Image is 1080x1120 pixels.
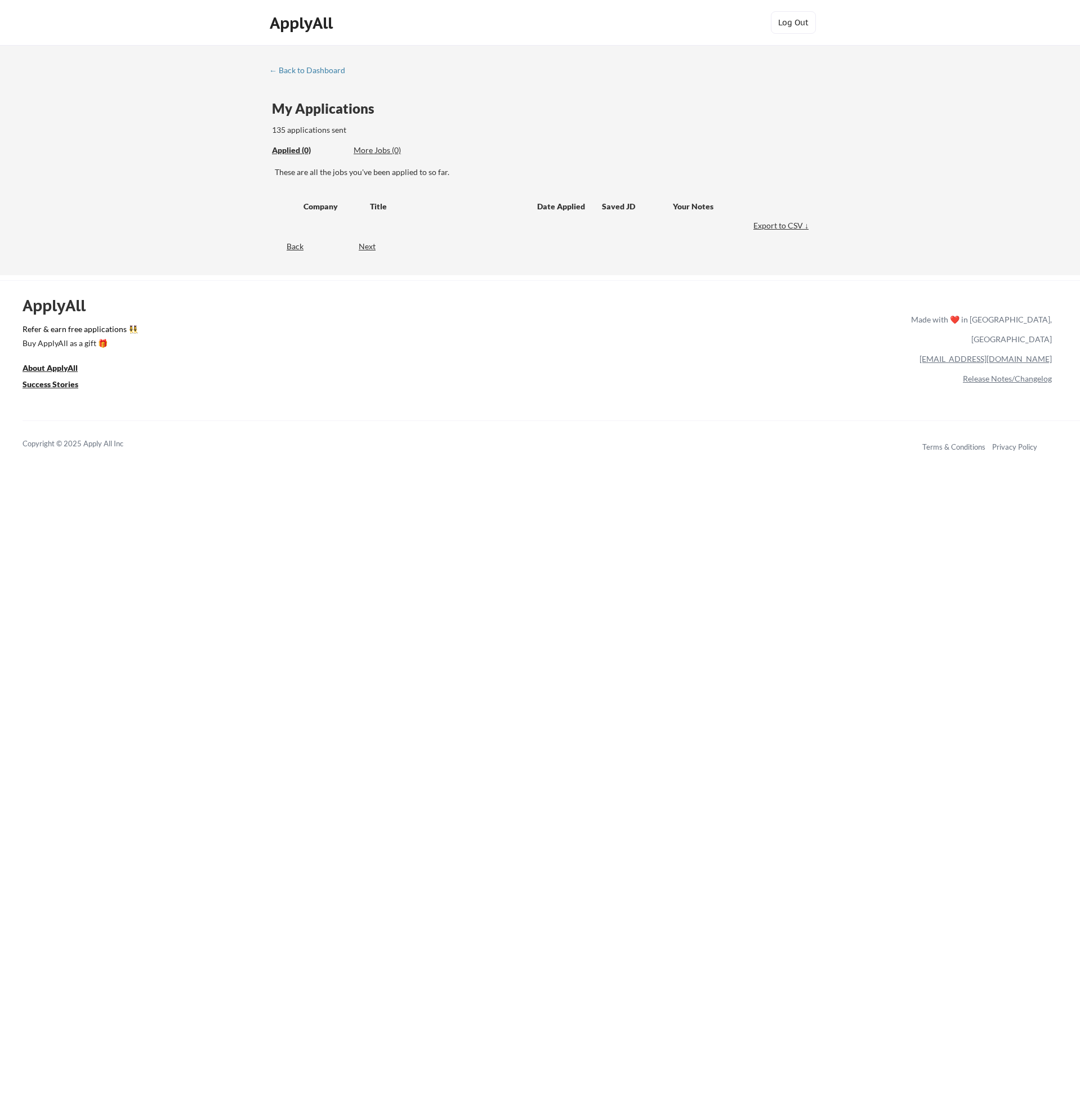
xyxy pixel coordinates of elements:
[269,66,354,77] a: ← Back to Dashboard
[23,325,676,337] a: Refer & earn free applications 👯‍♀️
[272,124,490,136] div: 135 applications sent
[602,196,673,216] div: Saved JD
[354,145,436,156] div: These are job applications we think you'd be a good fit for, but couldn't apply you to automatica...
[23,337,135,351] a: Buy ApplyAll as a gift 🎁
[272,145,345,156] div: Applied (0)
[673,201,801,212] div: Your Notes
[23,363,78,373] u: About ApplyAll
[920,354,1052,364] a: [EMAIL_ADDRESS][DOMAIN_NAME]
[359,241,389,252] div: Next
[23,362,93,376] a: About ApplyAll
[269,66,354,74] div: ← Back to Dashboard
[370,201,526,212] div: Title
[354,145,436,156] div: More Jobs (0)
[270,14,336,33] div: ApplyAll
[537,201,587,212] div: Date Applied
[753,220,811,231] div: Export to CSV ↓
[23,438,152,450] div: Copyright © 2025 Apply All Inc
[771,11,816,34] button: Log Out
[23,379,78,389] u: Success Stories
[922,442,985,451] a: Terms & Conditions
[269,241,304,252] div: Back
[23,339,135,347] div: Buy ApplyAll as a gift 🎁
[23,296,99,315] div: ApplyAll
[963,374,1052,383] a: Release Notes/Changelog
[992,442,1037,451] a: Privacy Policy
[275,167,811,178] div: These are all the jobs you've been applied to so far.
[272,102,383,115] div: My Applications
[907,310,1052,349] div: Made with ❤️ in [GEOGRAPHIC_DATA], [GEOGRAPHIC_DATA]
[304,201,360,212] div: Company
[272,145,345,156] div: These are all the jobs you've been applied to so far.
[23,378,93,392] a: Success Stories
